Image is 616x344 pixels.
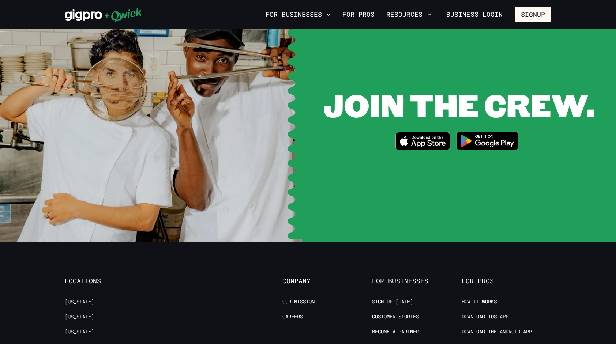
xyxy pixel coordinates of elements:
a: Become a Partner [372,328,419,335]
a: Business Login [440,7,509,22]
span: For Businesses [372,277,462,285]
span: JOIN THE CREW. [324,84,595,126]
a: [US_STATE] [65,313,94,320]
button: Resources [383,8,434,21]
a: [US_STATE] [65,298,94,305]
button: For Businesses [263,8,334,21]
a: Download IOS App [462,313,508,320]
span: Locations [65,277,154,285]
a: Careers [282,313,303,320]
img: Get it on Google Play [452,127,523,155]
a: Our Mission [282,298,315,305]
span: For Pros [462,277,551,285]
a: Sign up [DATE] [372,298,413,305]
a: Download the Android App [462,328,532,335]
a: How it Works [462,298,497,305]
a: Download on the App Store [395,132,450,152]
button: Signup [515,7,551,22]
a: [US_STATE] [65,328,94,335]
a: For Pros [339,8,378,21]
span: Company [282,277,372,285]
a: Customer stories [372,313,419,320]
